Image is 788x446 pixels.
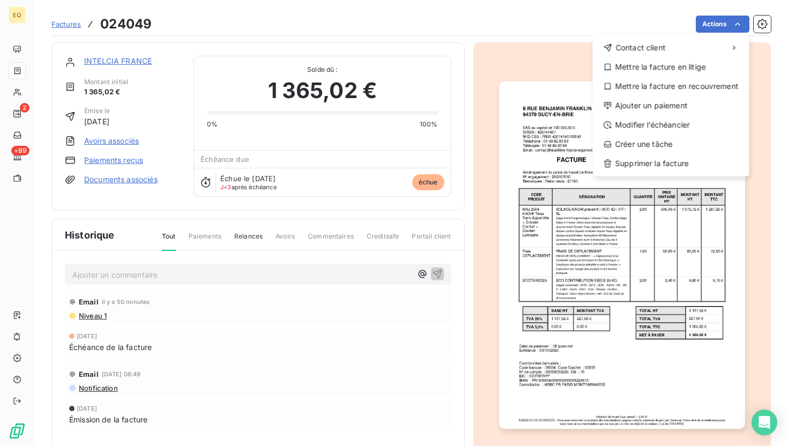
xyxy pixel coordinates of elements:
[597,58,745,76] div: Mettre la facture en litige
[597,136,745,153] div: Créer une tâche
[597,97,745,114] div: Ajouter un paiement
[597,78,745,95] div: Mettre la facture en recouvrement
[615,42,665,53] span: Contact client
[597,116,745,133] div: Modifier l’échéancier
[597,155,745,172] div: Supprimer la facture
[593,35,749,176] div: Actions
